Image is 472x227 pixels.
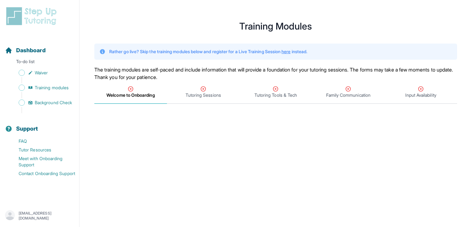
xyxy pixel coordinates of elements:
[106,92,155,98] span: Welcome to Onboarding
[405,92,436,98] span: Input Availability
[5,68,79,77] a: Waiver
[5,6,60,26] img: logo
[19,211,74,221] p: [EMAIL_ADDRESS][DOMAIN_NAME]
[5,137,79,146] a: FAQ
[5,98,79,107] a: Background Check
[5,46,46,55] a: Dashboard
[326,92,371,98] span: Family Communication
[5,210,74,221] button: [EMAIL_ADDRESS][DOMAIN_NAME]
[35,70,48,76] span: Waiver
[94,81,457,104] nav: Tabs
[94,22,457,30] h1: Training Modules
[254,92,297,98] span: Tutoring Tools & Tech
[5,154,79,169] a: Meet with Onboarding Support
[2,36,77,57] button: Dashboard
[35,100,72,106] span: Background Check
[5,83,79,92] a: Training modules
[2,58,77,67] p: To-do list
[186,92,221,98] span: Tutoring Sessions
[2,114,77,136] button: Support
[35,85,69,91] span: Training modules
[109,49,307,55] p: Rather go live? Skip the training modules below and register for a Live Training Session instead.
[94,66,457,81] p: The training modules are self-paced and include information that will provide a foundation for yo...
[281,49,290,54] a: here
[16,124,38,133] span: Support
[5,169,79,178] a: Contact Onboarding Support
[16,46,46,55] span: Dashboard
[5,146,79,154] a: Tutor Resources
